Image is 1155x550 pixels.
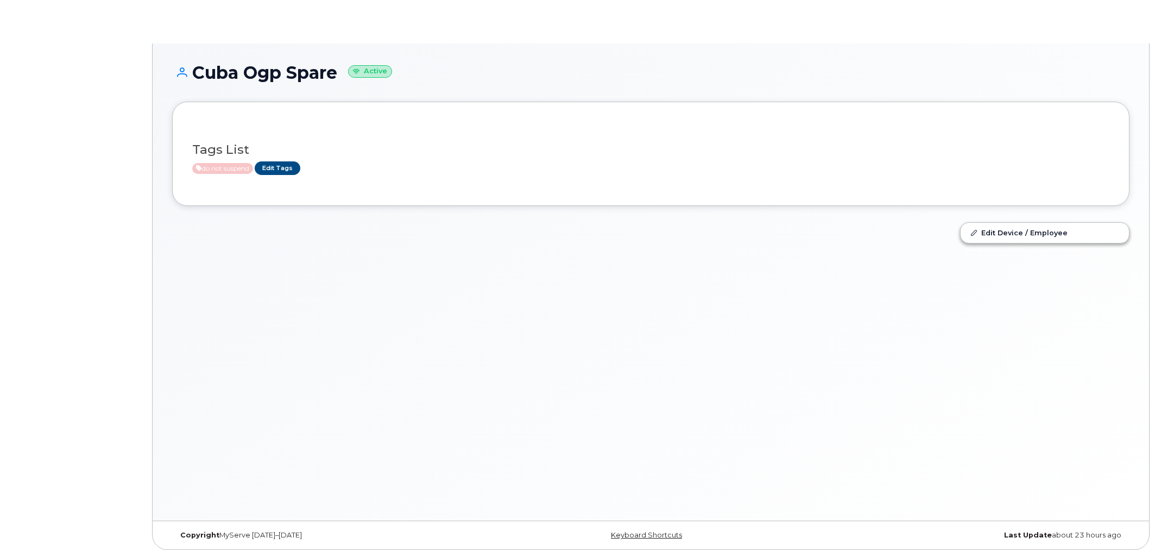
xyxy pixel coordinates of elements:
[172,63,1129,82] h1: Cuba Ogp Spare
[810,531,1129,540] div: about 23 hours ago
[255,161,300,175] a: Edit Tags
[611,531,682,539] a: Keyboard Shortcuts
[1004,531,1052,539] strong: Last Update
[348,65,392,78] small: Active
[172,531,491,540] div: MyServe [DATE]–[DATE]
[192,143,1109,157] h3: Tags List
[961,223,1129,242] a: Edit Device / Employee
[192,163,253,174] span: Active from March 3, 2025 to March 3, 2026
[180,531,219,539] strong: Copyright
